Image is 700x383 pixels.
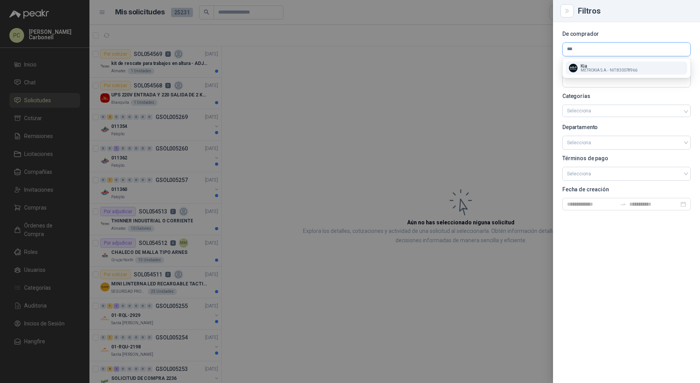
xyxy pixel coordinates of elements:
[581,68,608,72] span: METROKIA S.A. -
[620,201,626,207] span: swap-right
[562,6,572,16] button: Close
[610,68,637,72] span: NIT : 830078966
[562,156,691,161] p: Términos de pago
[562,187,691,192] p: Fecha de creación
[562,31,691,36] p: De comprador
[569,64,577,72] img: Company Logo
[562,125,691,129] p: Departamento
[581,64,637,68] p: Kia
[562,94,691,98] p: Categorías
[620,201,626,207] span: to
[578,7,691,15] div: Filtros
[566,61,687,75] button: Company LogoKiaMETROKIA S.A.-NIT:830078966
